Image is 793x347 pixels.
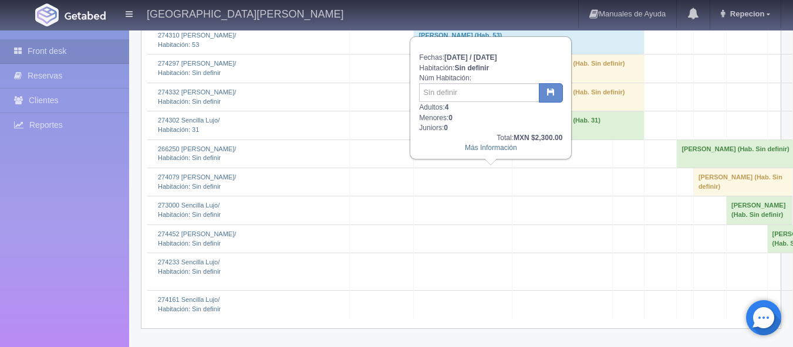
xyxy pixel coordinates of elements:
a: 274233 Sencilla Lujo/Habitación: Sin definir [158,258,221,275]
b: 0 [448,114,453,122]
a: 274297 [PERSON_NAME]/Habitación: Sin definir [158,60,236,76]
b: [DATE] / [DATE] [444,53,497,62]
td: [PERSON_NAME] (Hab. Sin definir) [512,55,644,83]
img: Getabed [35,4,59,26]
img: Getabed [65,11,106,20]
a: 274310 [PERSON_NAME]/Habitación: 53 [158,32,236,48]
b: 0 [444,124,448,132]
div: Fechas: Habitación: Núm Habitación: Adultos: Menores: Juniors: [411,38,571,158]
input: Sin definir [419,83,539,102]
a: 274452 [PERSON_NAME]/Habitación: Sin definir [158,230,236,247]
td: [PERSON_NAME] (Hab. Sin definir) [512,83,644,111]
h4: [GEOGRAPHIC_DATA][PERSON_NAME] [147,6,343,21]
a: 274161 Sencilla Lujo/Habitación: Sin definir [158,296,221,312]
a: 266250 [PERSON_NAME]/Habitación: Sin definir [158,145,236,162]
a: 274079 [PERSON_NAME]/Habitación: Sin definir [158,173,236,190]
span: Repecion [727,9,765,18]
b: Sin definir [454,64,489,72]
b: 4 [445,103,449,111]
td: [PERSON_NAME] (Hab. Sin definir) [727,196,793,224]
b: MXN $2,300.00 [514,134,562,142]
td: [PERSON_NAME] (Hab. 31) [512,111,644,140]
div: Total: [419,133,562,143]
a: 274332 [PERSON_NAME]/Habitación: Sin definir [158,89,236,105]
a: Más Información [465,144,517,152]
td: [PERSON_NAME] (Hab. Sin definir) [693,168,793,196]
a: 274302 Sencilla Lujo/Habitación: 31 [158,117,220,133]
a: 273000 Sencilla Lujo/Habitación: Sin definir [158,202,221,218]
